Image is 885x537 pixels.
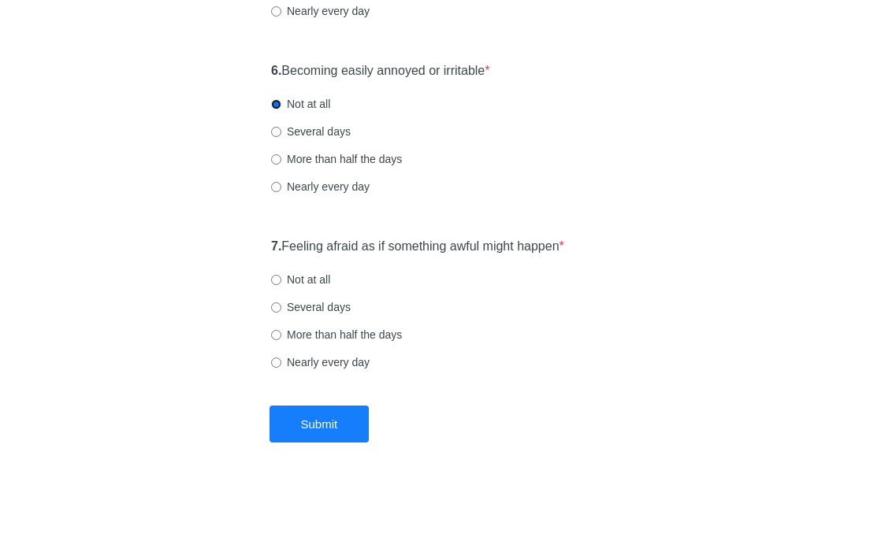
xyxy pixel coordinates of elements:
strong: 6. [271,64,281,77]
input: Not at all [271,99,281,109]
label: Nearly every day [271,179,370,194]
label: Nearly every day [271,3,370,19]
button: Submit [270,406,370,443]
label: Not at all [271,272,330,287]
label: Nearly every day [271,354,370,370]
input: Nearly every day [271,182,281,192]
label: Several days [271,299,351,315]
input: Nearly every day [271,357,281,368]
strong: 7. [271,239,281,253]
input: Several days [271,127,281,137]
label: Several days [271,124,351,139]
label: Not at all [271,96,330,112]
label: More than half the days [271,327,402,343]
input: Not at all [271,275,281,285]
input: Several days [271,302,281,313]
label: Feeling afraid as if something awful might happen [271,238,564,256]
input: Nearly every day [271,6,281,17]
input: More than half the days [271,330,281,340]
label: More than half the days [271,151,402,167]
input: More than half the days [271,154,281,165]
label: Becoming easily annoyed or irritable [271,62,490,80]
